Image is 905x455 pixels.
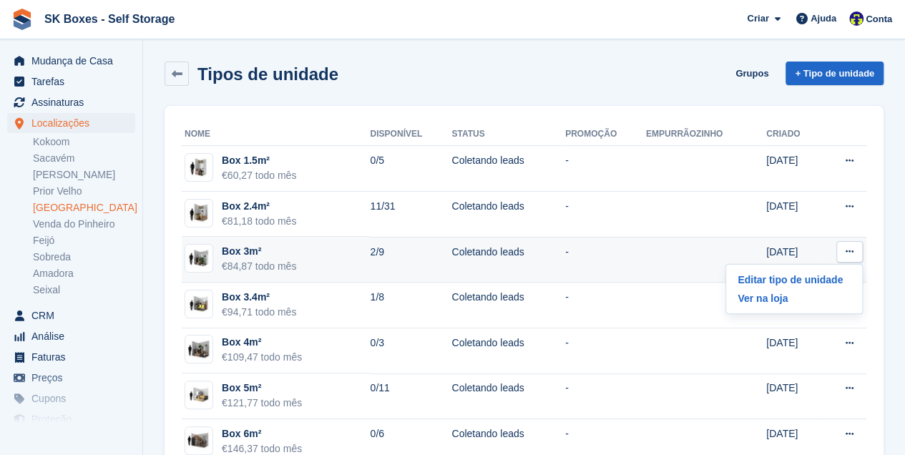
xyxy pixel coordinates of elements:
[370,237,451,283] td: 2/9
[370,123,451,146] th: Disponível
[31,305,117,326] span: CRM
[565,283,646,328] td: -
[766,237,819,283] td: [DATE]
[370,146,451,192] td: 0/5
[185,294,212,315] img: 35-sqft-unit.jpg
[33,201,135,215] a: [GEOGRAPHIC_DATA]
[565,328,646,374] td: -
[370,283,451,328] td: 1/8
[766,192,819,238] td: [DATE]
[33,152,135,165] a: Sacavém
[7,92,135,112] a: menu
[451,283,565,328] td: Coletando leads
[565,192,646,238] td: -
[222,199,296,214] div: Box 2.4m²
[451,146,565,192] td: Coletando leads
[7,305,135,326] a: menu
[732,289,856,308] a: Ver na loja
[185,248,212,269] img: 30-sqft-unit.jpg
[451,123,565,146] th: Status
[222,168,296,183] div: €60,27 todo mês
[222,214,296,229] div: €81,18 todo mês
[31,51,117,71] span: Mudança de Casa
[849,11,864,26] img: Rita Ferreira
[11,9,33,30] img: stora-icon-8386f47178a22dfd0bd8f6a31ec36ba5ce8667c1dd55bd0f319d3a0aa187defe.svg
[31,409,117,429] span: Proteção
[31,347,117,367] span: Faturas
[33,234,135,248] a: Feijó
[33,217,135,231] a: Venda do Pinheiro
[33,283,135,297] a: Seixal
[451,237,565,283] td: Coletando leads
[222,290,296,305] div: Box 3.4m²
[222,305,296,320] div: €94,71 todo mês
[370,328,451,374] td: 0/3
[222,259,296,274] div: €84,87 todo mês
[185,430,212,451] img: 60-sqft-unit.jpg
[31,368,117,388] span: Preços
[33,267,135,280] a: Amadora
[747,11,768,26] span: Criar
[31,326,117,346] span: Análise
[565,373,646,419] td: -
[222,350,302,365] div: €109,47 todo mês
[370,373,451,419] td: 0/11
[31,113,117,133] span: Localizações
[766,123,819,146] th: Criado
[565,237,646,283] td: -
[182,123,370,146] th: Nome
[451,328,565,374] td: Coletando leads
[7,326,135,346] a: menu
[766,146,819,192] td: [DATE]
[7,72,135,92] a: menu
[33,185,135,198] a: Prior Velho
[222,244,296,259] div: Box 3m²
[7,409,135,429] a: menu
[866,12,892,26] span: Conta
[7,347,135,367] a: menu
[185,385,212,406] img: 50-sqft-unit.jpg
[33,250,135,264] a: Sobreda
[197,64,338,84] h2: Tipos de unidade
[451,192,565,238] td: Coletando leads
[222,335,302,350] div: Box 4m²
[451,373,565,419] td: Coletando leads
[33,168,135,182] a: [PERSON_NAME]
[732,270,856,289] a: Editar tipo de unidade
[39,7,180,31] a: SK Boxes - Self Storage
[7,113,135,133] a: menu
[7,51,135,71] a: menu
[811,11,836,26] span: Ajuda
[565,123,646,146] th: Promoção
[222,153,296,168] div: Box 1.5m²
[31,72,117,92] span: Tarefas
[7,368,135,388] a: menu
[646,123,766,146] th: Empurrãozinho
[33,135,135,149] a: Kokoom
[31,388,117,408] span: Cupons
[185,202,212,223] img: 25-sqft-unit.jpg
[222,426,302,441] div: Box 6m²
[222,381,302,396] div: Box 5m²
[185,339,212,360] img: 40-sqft-unit.jpg
[730,62,774,85] a: Grupos
[565,146,646,192] td: -
[766,328,819,374] td: [DATE]
[370,192,451,238] td: 11/31
[766,373,819,419] td: [DATE]
[222,396,302,411] div: €121,77 todo mês
[7,388,135,408] a: menu
[786,62,884,85] a: + Tipo de unidade
[31,92,117,112] span: Assinaturas
[185,157,212,178] img: 15-sqft-unit.jpg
